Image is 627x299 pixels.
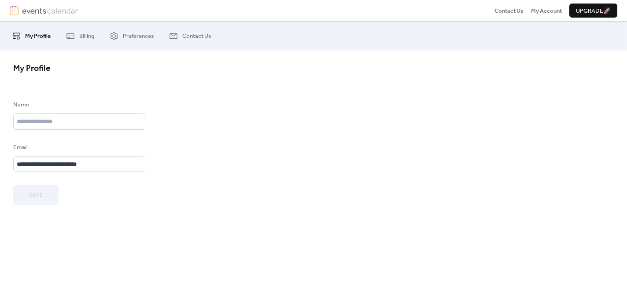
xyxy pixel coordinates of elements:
span: Contact Us [182,32,211,40]
span: My Account [531,7,562,15]
img: logo [10,6,18,15]
div: Name [13,100,144,109]
a: My Account [531,6,562,15]
span: Upgrade 🚀 [576,7,611,15]
a: My Profile [5,25,57,47]
button: Upgrade🚀 [569,4,617,18]
span: Billing [79,32,94,40]
span: Preferences [123,32,154,40]
span: My Profile [25,32,51,40]
div: Email [13,143,144,152]
a: Preferences [103,25,160,47]
a: Contact Us [494,6,524,15]
span: Contact Us [494,7,524,15]
a: Contact Us [162,25,218,47]
img: logotype [22,6,78,15]
span: My Profile [13,60,51,77]
a: Billing [59,25,101,47]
